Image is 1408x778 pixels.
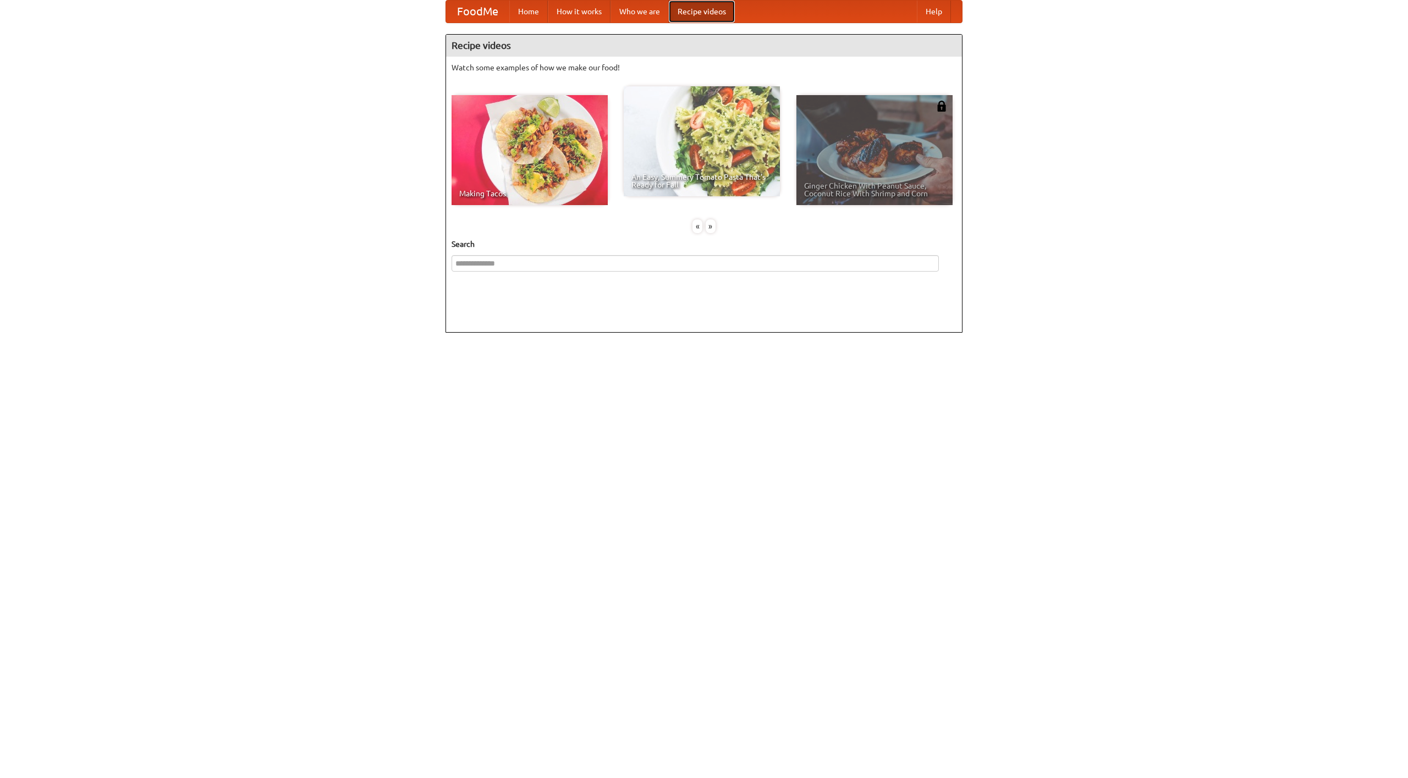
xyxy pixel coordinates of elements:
span: An Easy, Summery Tomato Pasta That's Ready for Fall [631,173,772,189]
a: Recipe videos [669,1,735,23]
div: « [692,219,702,233]
a: An Easy, Summery Tomato Pasta That's Ready for Fall [624,86,780,196]
h4: Recipe videos [446,35,962,57]
p: Watch some examples of how we make our food! [452,62,956,73]
a: Who we are [610,1,669,23]
img: 483408.png [936,101,947,112]
a: Home [509,1,548,23]
a: FoodMe [446,1,509,23]
div: » [706,219,716,233]
a: Help [917,1,951,23]
span: Making Tacos [459,190,600,197]
h5: Search [452,239,956,250]
a: Making Tacos [452,95,608,205]
a: How it works [548,1,610,23]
